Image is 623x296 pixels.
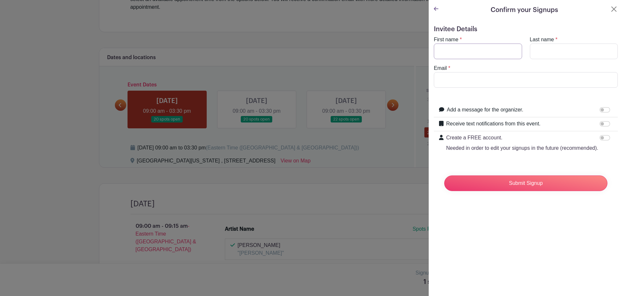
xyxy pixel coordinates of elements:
[446,120,541,128] label: Receive text notifications from this event.
[610,5,618,13] button: Close
[446,134,598,142] p: Create a FREE account.
[434,36,458,44] label: First name
[434,64,447,72] label: Email
[446,144,598,152] p: Needed in order to edit your signups in the future (recommended).
[447,106,523,114] label: Add a message for the organizer.
[434,25,618,33] h5: Invitee Details
[491,5,558,15] h5: Confirm your Signups
[444,175,607,191] input: Submit Signup
[530,36,554,44] label: Last name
